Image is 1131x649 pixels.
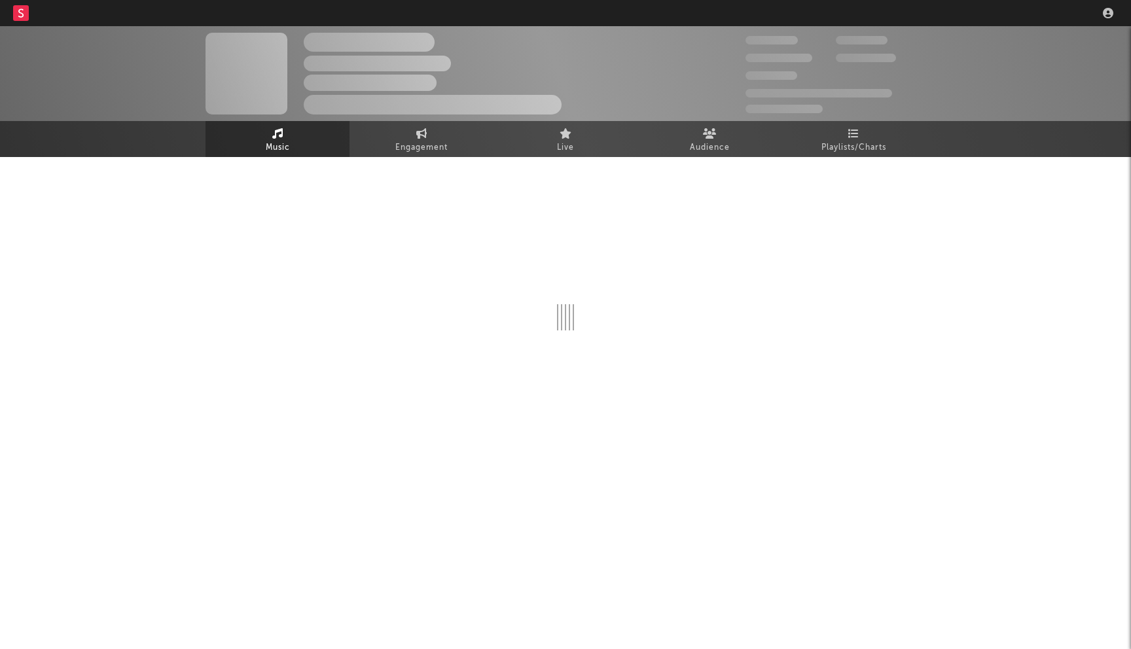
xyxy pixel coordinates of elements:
[557,140,574,156] span: Live
[745,105,823,113] span: Jump Score: 85.0
[690,140,730,156] span: Audience
[836,54,896,62] span: 1,000,000
[745,36,798,44] span: 300,000
[836,36,888,44] span: 100,000
[350,121,494,157] a: Engagement
[637,121,781,157] a: Audience
[745,89,892,97] span: 50,000,000 Monthly Listeners
[206,121,350,157] a: Music
[745,54,812,62] span: 50,000,000
[494,121,637,157] a: Live
[266,140,290,156] span: Music
[745,71,797,80] span: 100,000
[395,140,448,156] span: Engagement
[821,140,886,156] span: Playlists/Charts
[781,121,925,157] a: Playlists/Charts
